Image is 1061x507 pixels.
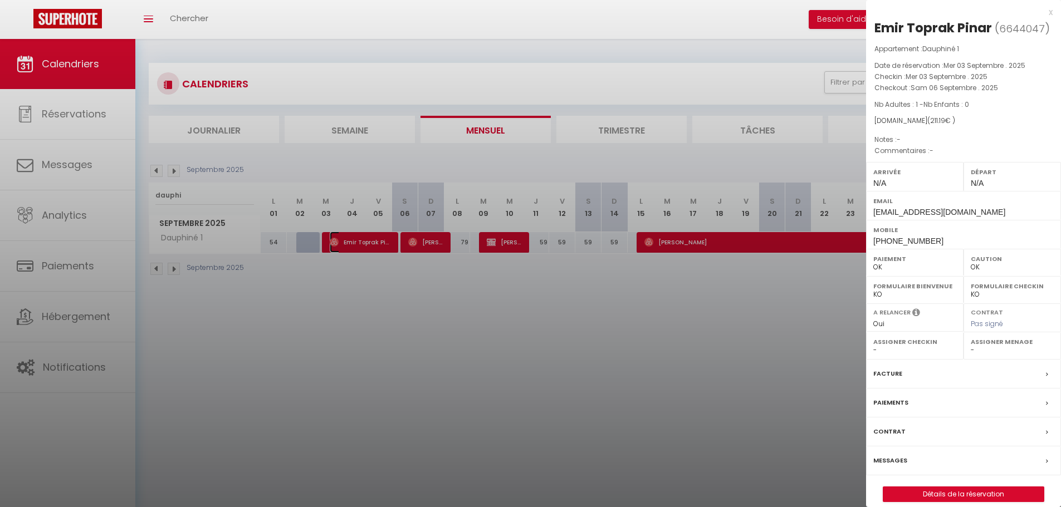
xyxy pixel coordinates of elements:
label: Assigner Menage [971,336,1054,347]
span: Mer 03 Septembre . 2025 [943,61,1025,70]
label: Contrat [971,308,1003,315]
label: Mobile [873,224,1054,235]
div: x [866,6,1053,19]
span: N/A [971,179,984,188]
label: Départ [971,166,1054,178]
span: N/A [873,179,886,188]
span: Sam 06 Septembre . 2025 [911,83,998,92]
a: Détails de la réservation [883,487,1044,501]
span: - [930,146,933,155]
span: - [897,135,901,144]
span: ( € ) [927,116,955,125]
p: Commentaires : [874,145,1053,156]
div: Emir Toprak Pinar [874,19,992,37]
p: Date de réservation : [874,60,1053,71]
label: Arrivée [873,166,956,178]
label: Formulaire Bienvenue [873,280,956,292]
span: Nb Enfants : 0 [923,100,969,109]
p: Appartement : [874,43,1053,55]
label: Formulaire Checkin [971,280,1054,292]
label: Contrat [873,426,906,437]
p: Checkout : [874,82,1053,93]
div: [DOMAIN_NAME] [874,116,1053,126]
span: Nb Adultes : 1 - [874,100,969,109]
p: Notes : [874,134,1053,145]
span: Mer 03 Septembre . 2025 [906,72,987,81]
span: 211.19 [930,116,945,125]
label: Email [873,195,1054,206]
label: Messages [873,455,907,466]
label: Paiement [873,253,956,264]
label: Paiements [873,397,908,408]
span: Dauphiné 1 [922,44,959,53]
p: Checkin : [874,71,1053,82]
label: Facture [873,368,902,380]
span: [PHONE_NUMBER] [873,237,943,245]
span: [EMAIL_ADDRESS][DOMAIN_NAME] [873,208,1005,216]
span: ( ) [995,21,1050,36]
span: Pas signé [971,319,1003,328]
i: Sélectionner OUI si vous souhaiter envoyer les séquences de messages post-checkout [912,308,920,320]
span: 6644047 [999,22,1045,36]
label: Assigner Checkin [873,336,956,347]
label: Caution [971,253,1054,264]
label: A relancer [873,308,911,317]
